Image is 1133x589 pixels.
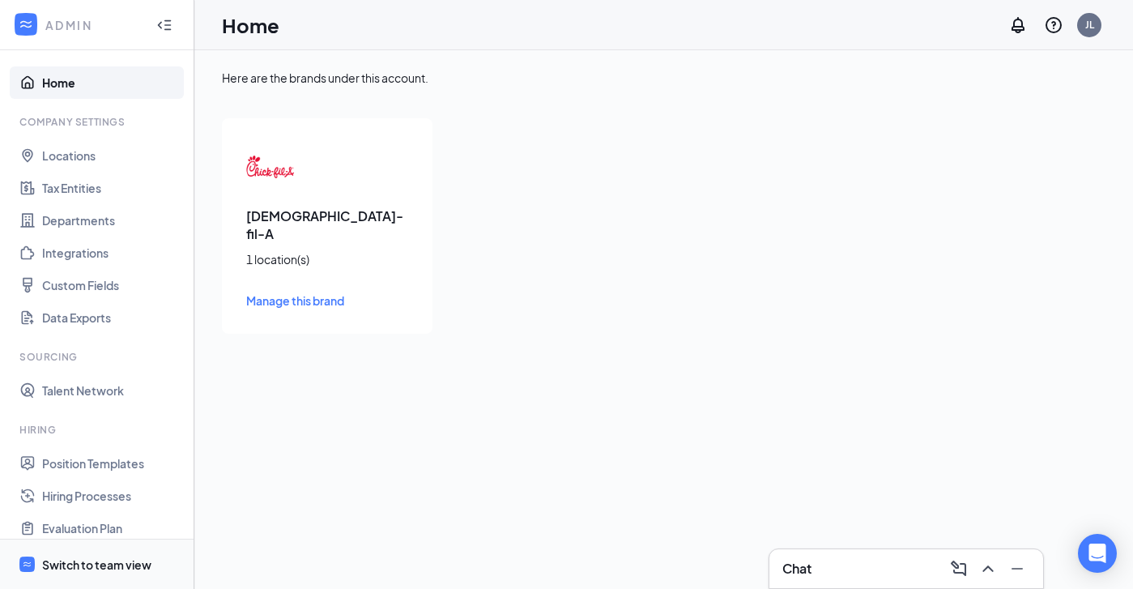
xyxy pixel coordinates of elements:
[42,237,181,269] a: Integrations
[946,556,972,582] button: ComposeMessage
[246,292,408,309] a: Manage this brand
[42,139,181,172] a: Locations
[42,301,181,334] a: Data Exports
[19,423,177,437] div: Hiring
[246,143,295,191] img: Chick-fil-A logo
[18,16,34,32] svg: WorkstreamLogo
[1078,534,1117,573] div: Open Intercom Messenger
[42,447,181,480] a: Position Templates
[1004,556,1030,582] button: Minimize
[949,559,969,578] svg: ComposeMessage
[45,17,142,33] div: ADMIN
[246,207,408,243] h3: [DEMOGRAPHIC_DATA]-fil-A
[19,350,177,364] div: Sourcing
[42,557,151,573] div: Switch to team view
[222,11,279,39] h1: Home
[1044,15,1063,35] svg: QuestionInfo
[42,269,181,301] a: Custom Fields
[22,559,32,570] svg: WorkstreamLogo
[42,512,181,544] a: Evaluation Plan
[42,172,181,204] a: Tax Entities
[42,66,181,99] a: Home
[246,293,344,308] span: Manage this brand
[1085,18,1094,32] div: JL
[19,115,177,129] div: Company Settings
[246,251,408,267] div: 1 location(s)
[1007,559,1027,578] svg: Minimize
[1008,15,1028,35] svg: Notifications
[42,374,181,407] a: Talent Network
[42,204,181,237] a: Departments
[978,559,998,578] svg: ChevronUp
[222,70,1105,86] div: Here are the brands under this account.
[975,556,1001,582] button: ChevronUp
[42,480,181,512] a: Hiring Processes
[156,17,173,33] svg: Collapse
[782,560,811,578] h3: Chat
